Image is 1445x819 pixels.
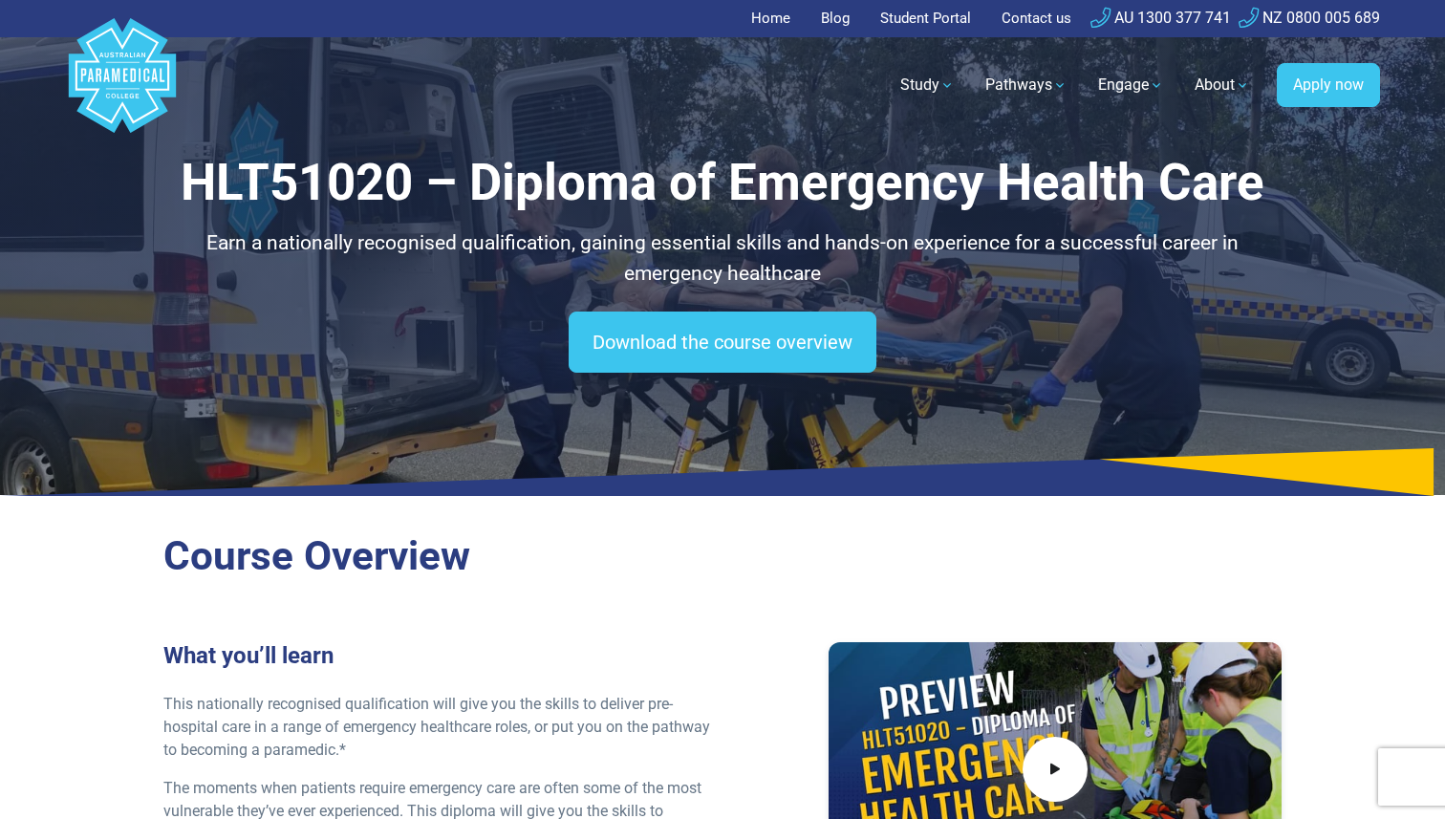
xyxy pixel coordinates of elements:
[569,312,876,373] a: Download the course overview
[1277,63,1380,107] a: Apply now
[1239,9,1380,27] a: NZ 0800 005 689
[1090,9,1231,27] a: AU 1300 377 741
[163,153,1282,213] h1: HLT51020 – Diploma of Emergency Health Care
[163,642,711,670] h3: What you’ll learn
[163,693,711,762] p: This nationally recognised qualification will give you the skills to deliver pre-hospital care in...
[163,228,1282,289] p: Earn a nationally recognised qualification, gaining essential skills and hands-on experience for ...
[889,58,966,112] a: Study
[65,37,180,134] a: Australian Paramedical College
[974,58,1079,112] a: Pathways
[163,532,1282,581] h2: Course Overview
[1183,58,1262,112] a: About
[1087,58,1175,112] a: Engage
